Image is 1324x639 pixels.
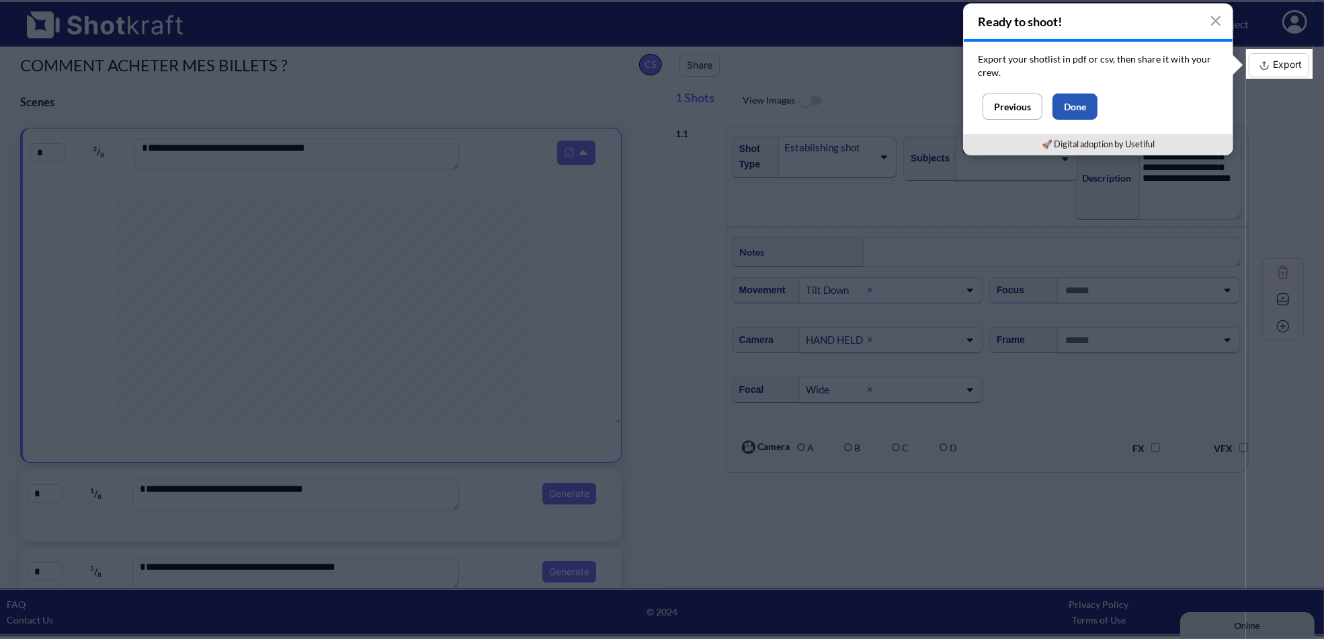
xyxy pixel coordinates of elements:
[983,93,1042,120] button: Previous
[1249,53,1309,77] button: Export
[978,52,1218,79] p: Export your shotlist in pdf or csv, then share it with your crew.
[10,11,124,22] div: Online
[1042,139,1155,149] a: 🚀 Digital adoption by Usetiful
[964,4,1233,39] h4: Ready to shoot!
[1052,93,1098,120] button: Done
[1256,57,1273,74] img: Export Icon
